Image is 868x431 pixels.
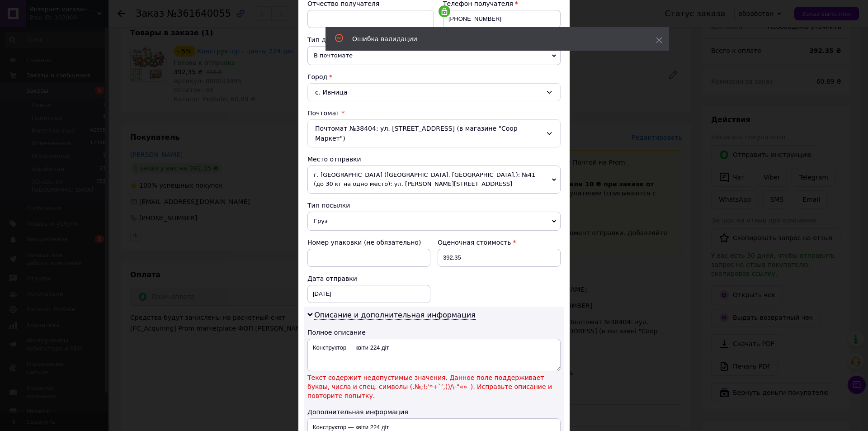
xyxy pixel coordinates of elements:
[307,373,561,400] span: Текст содержит недопустимые значения. Данное поле поддерживает буквы, числа и спец. символы (.№;!...
[443,10,561,28] input: +380
[307,212,561,231] span: Груз
[314,311,476,320] span: Описание и дополнительная информация
[307,166,561,194] span: г. [GEOGRAPHIC_DATA] ([GEOGRAPHIC_DATA], [GEOGRAPHIC_DATA].): №41 (до 30 кг на одно место): ул. [...
[307,156,361,163] span: Место отправки
[307,407,561,417] div: Дополнительная информация
[307,109,561,118] div: Почтомат
[307,238,430,247] div: Номер упаковки (не обязательно)
[307,202,350,209] span: Тип посылки
[307,36,353,43] span: Тип доставки
[307,119,561,147] div: Почтомат №38404: ул. [STREET_ADDRESS] (в магазине "Coop Маркет")
[307,328,561,337] div: Полное описание
[307,339,561,371] textarea: Конструктор — квіти 224 діт
[307,46,561,65] span: В почтомате
[438,238,561,247] div: Оценочная стоимость
[307,83,561,101] div: с. Ивница
[307,72,561,81] div: Город
[307,274,430,283] div: Дата отправки
[352,34,633,43] div: Ошибка валидации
